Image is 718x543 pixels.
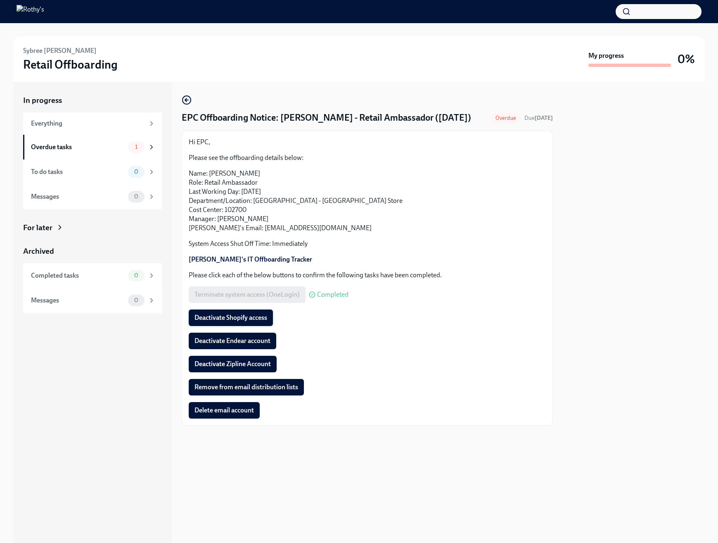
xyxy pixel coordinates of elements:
[678,52,695,67] h3: 0%
[23,263,162,288] a: Completed tasks0
[491,115,521,121] span: Overdue
[317,291,348,298] span: Completed
[23,222,162,233] a: For later
[524,114,553,122] span: October 5th, 2025 09:00
[23,222,52,233] div: For later
[17,5,44,18] img: Rothy's
[23,57,118,72] h3: Retail Offboarding
[31,296,125,305] div: Messages
[31,119,145,128] div: Everything
[31,167,125,176] div: To do tasks
[524,114,553,121] span: Due
[189,402,260,419] button: Delete email account
[194,314,267,322] span: Deactivate Shopify access
[535,114,553,121] strong: [DATE]
[23,135,162,160] a: Overdue tasks1
[189,271,546,280] p: Please click each of the below buttons to confirm the following tasks have been completed.
[23,95,162,106] a: In progress
[23,246,162,257] a: Archived
[189,310,273,326] button: Deactivate Shopify access
[194,360,271,368] span: Deactivate Zipline Account
[194,383,298,391] span: Remove from email distribution lists
[189,239,546,248] p: System Access Shut Off Time: Immediately
[189,379,304,395] button: Remove from email distribution lists
[129,169,143,175] span: 0
[129,272,143,279] span: 0
[31,271,125,280] div: Completed tasks
[130,144,142,150] span: 1
[189,169,546,233] p: Name: [PERSON_NAME] Role: Retail Ambassador Last Working Day: [DATE] Department/Location: [GEOGRA...
[23,160,162,184] a: To do tasks0
[189,333,276,349] button: Deactivate Endear account
[189,153,546,162] p: Please see the offboarding details below:
[23,288,162,313] a: Messages0
[182,112,471,124] h4: EPC Offboarding Notice: [PERSON_NAME] - Retail Ambassador ([DATE])
[194,406,254,414] span: Delete email account
[189,356,277,372] button: Deactivate Zipline Account
[194,337,270,345] span: Deactivate Endear account
[129,193,143,200] span: 0
[23,112,162,135] a: Everything
[588,51,624,60] strong: My progress
[189,138,546,147] p: Hi EPC,
[23,46,97,55] h6: Sybree [PERSON_NAME]
[31,192,125,201] div: Messages
[23,184,162,209] a: Messages0
[129,297,143,303] span: 0
[31,143,125,152] div: Overdue tasks
[189,255,312,263] a: [PERSON_NAME]'s IT Offboarding Tracker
